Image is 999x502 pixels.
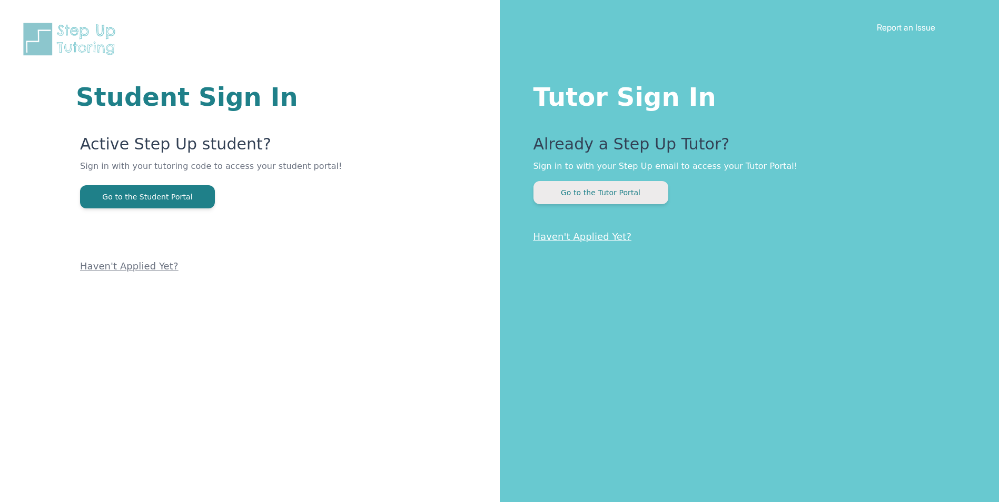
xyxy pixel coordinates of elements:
[533,181,668,204] button: Go to the Tutor Portal
[533,231,632,242] a: Haven't Applied Yet?
[80,185,215,208] button: Go to the Student Portal
[80,160,373,185] p: Sign in with your tutoring code to access your student portal!
[533,135,957,160] p: Already a Step Up Tutor?
[533,187,668,197] a: Go to the Tutor Portal
[21,21,122,57] img: Step Up Tutoring horizontal logo
[877,22,935,33] a: Report an Issue
[533,160,957,173] p: Sign in to with your Step Up email to access your Tutor Portal!
[80,135,373,160] p: Active Step Up student?
[80,192,215,202] a: Go to the Student Portal
[80,260,179,272] a: Haven't Applied Yet?
[76,84,373,109] h1: Student Sign In
[533,80,957,109] h1: Tutor Sign In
